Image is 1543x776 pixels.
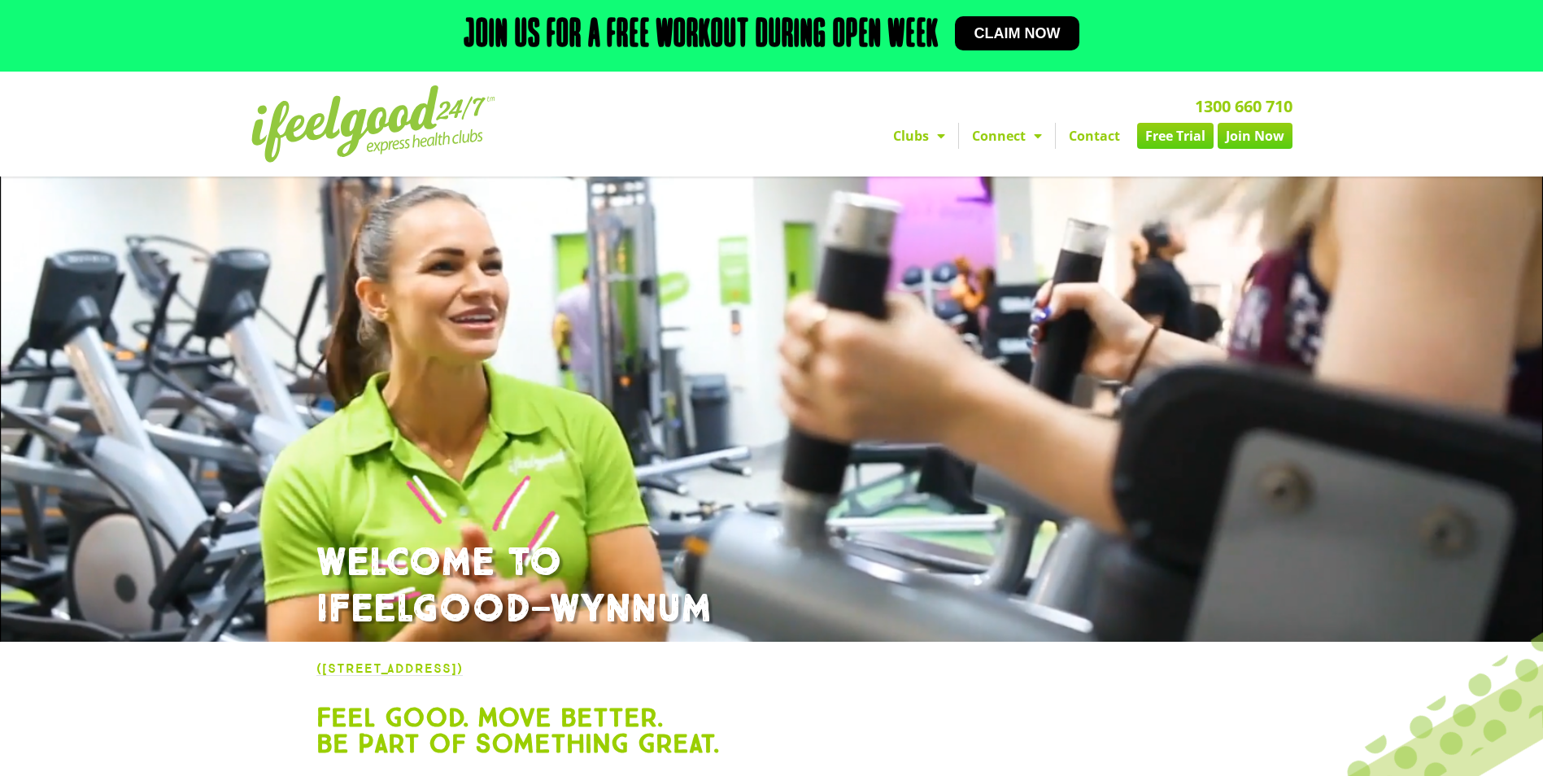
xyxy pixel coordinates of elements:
h2: Feel good. Move better. Be part of something great. [316,704,1227,756]
a: Clubs [880,123,958,149]
nav: Menu [621,123,1292,149]
h2: Join us for a free workout during open week [464,16,939,55]
span: Claim now [974,26,1061,41]
a: Free Trial [1137,123,1214,149]
a: ([STREET_ADDRESS]) [316,660,463,676]
a: Claim now [955,16,1080,50]
a: Connect [959,123,1055,149]
a: Contact [1056,123,1133,149]
a: Join Now [1218,123,1292,149]
a: 1300 660 710 [1195,95,1292,117]
h1: WELCOME TO IFEELGOOD—WYNNUM [316,540,1227,634]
